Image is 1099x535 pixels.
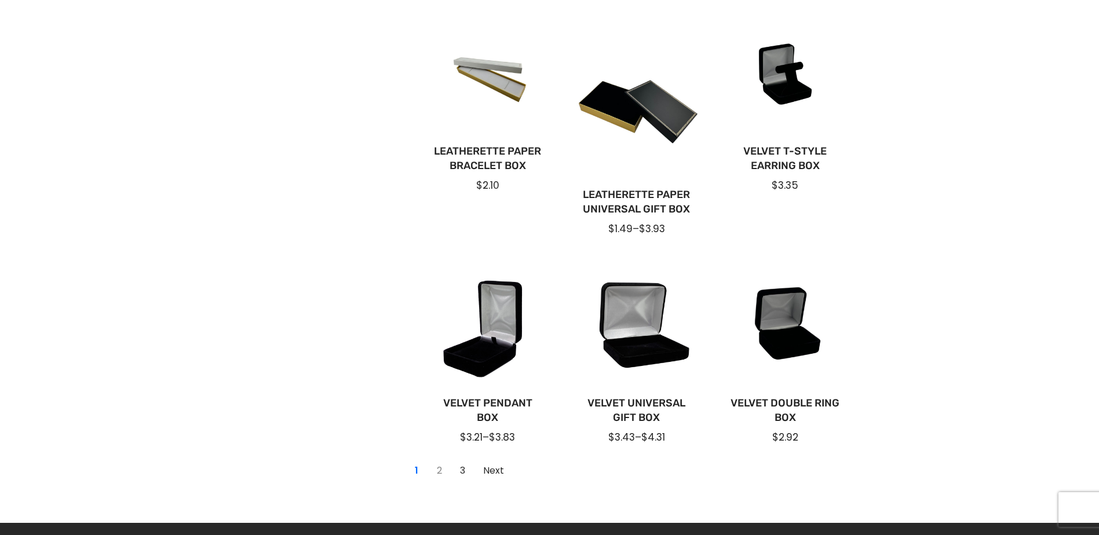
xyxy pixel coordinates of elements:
span: $3.43 [608,430,635,444]
a: Velvet Pendant Box [432,396,544,425]
a: Leatherette Paper Universal Gift Box [580,188,692,217]
a: Velvet T-Style Earring Box [729,144,841,173]
div: – [580,430,692,444]
a: Velvet Double Ring Box [729,396,841,425]
div: – [432,430,544,444]
span: $3.21 [460,430,483,444]
span: $3.93 [639,222,665,236]
span: $4.31 [641,430,665,444]
a: Leatherette Paper Bracelet Box [432,144,544,173]
nav: Page navigation [405,459,513,482]
a: Go to Page 3 [454,461,472,480]
a: Go to Page 2 [430,461,449,480]
a: Velvet Universal Gift Box [580,396,692,425]
span: $3.83 [489,430,515,444]
div: $2.10 [432,178,544,192]
span: $1.49 [608,222,633,236]
a: Current Page, Page 1 [407,461,426,480]
div: – [580,222,692,236]
a: Go to Page 2 [477,461,510,480]
div: $3.35 [729,178,841,192]
div: $2.92 [729,430,841,444]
